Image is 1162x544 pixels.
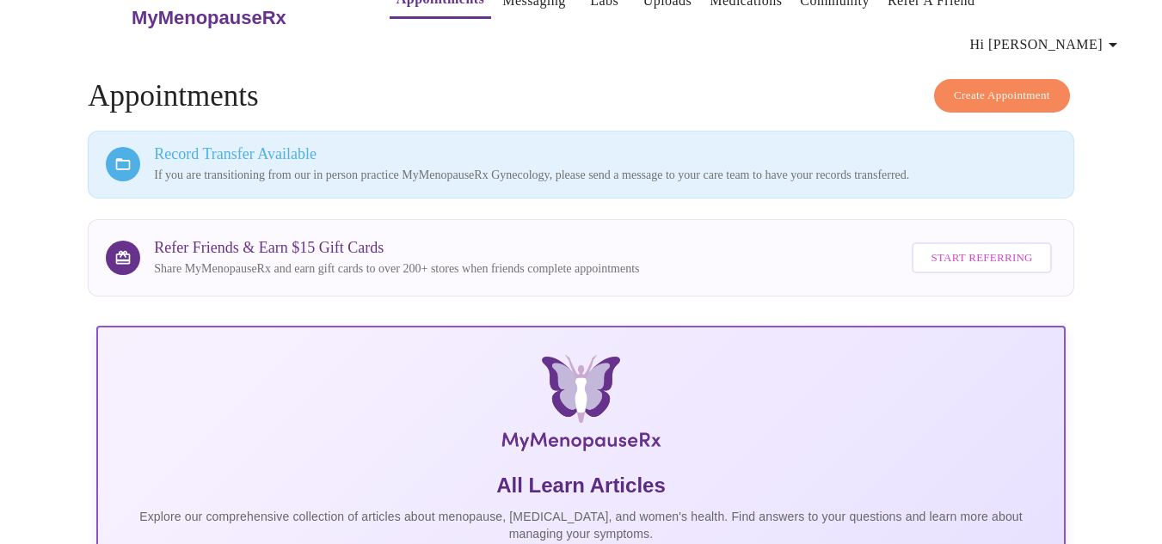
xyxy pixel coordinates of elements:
button: Hi [PERSON_NAME] [963,28,1130,62]
a: Start Referring [907,234,1055,283]
span: Create Appointment [954,86,1050,106]
p: Share MyMenopauseRx and earn gift cards to over 200+ stores when friends complete appointments [154,260,639,278]
p: Explore our comprehensive collection of articles about menopause, [MEDICAL_DATA], and women's hea... [112,508,1050,542]
span: Hi [PERSON_NAME] [970,33,1123,57]
h5: All Learn Articles [112,472,1050,499]
button: Start Referring [912,242,1051,274]
h4: Appointments [88,79,1074,113]
span: Start Referring [931,248,1032,268]
p: If you are transitioning from our in person practice MyMenopauseRx Gynecology, please send a mess... [154,167,1056,184]
h3: MyMenopauseRx [132,7,286,29]
h3: Refer Friends & Earn $15 Gift Cards [154,239,639,257]
button: Create Appointment [934,79,1070,113]
img: MyMenopauseRx Logo [257,355,904,458]
h3: Record Transfer Available [154,145,1056,163]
